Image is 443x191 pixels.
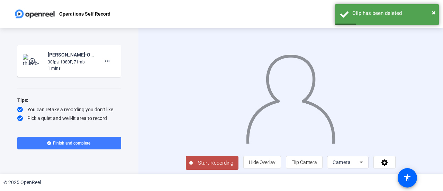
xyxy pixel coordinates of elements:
[17,137,121,149] button: Finish and complete
[59,10,110,18] p: Operations Self Record
[48,51,94,59] div: [PERSON_NAME]-Operations-Operations Self Record-1760568175780-webcam
[17,115,121,122] div: Pick a quiet and well-lit area to record
[249,159,275,165] span: Hide Overlay
[23,54,43,68] img: thumb-nail
[103,57,111,65] mat-icon: more_horiz
[53,140,90,146] span: Finish and complete
[14,7,56,21] img: OpenReel logo
[17,96,121,104] div: Tips:
[333,159,351,165] span: Camera
[193,159,238,167] span: Start Recording
[17,106,121,113] div: You can retake a recording you don’t like
[352,9,434,17] div: Clip has been deleted
[48,65,94,71] div: 1 mins
[245,49,336,144] img: overlay
[48,59,94,65] div: 30fps, 1080P, 71mb
[403,174,412,182] mat-icon: accessibility
[243,156,281,168] button: Hide Overlay
[291,159,317,165] span: Flip Camera
[286,156,323,168] button: Flip Camera
[29,58,37,64] mat-icon: play_circle_outline
[3,179,41,186] div: © 2025 OpenReel
[432,8,436,17] span: ×
[432,7,436,18] button: Close
[17,123,121,130] div: Be yourself! It doesn’t have to be perfect
[186,156,238,170] button: Start Recording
